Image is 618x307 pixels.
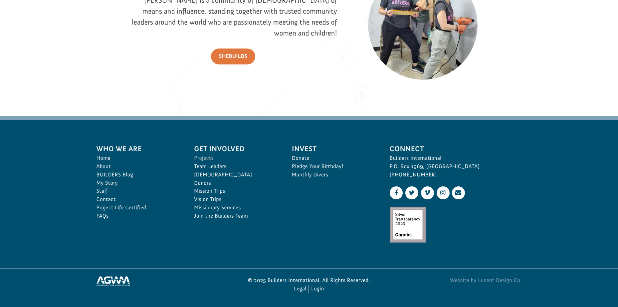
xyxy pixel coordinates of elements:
[12,21,92,25] div: to
[18,27,80,31] span: Grand Blanc , [GEOGRAPHIC_DATA]
[390,143,522,154] span: Connect
[97,171,180,179] a: BUILDERS Blog
[292,162,375,171] a: Pledge Your Birthday!
[194,204,277,212] a: Missionary Services
[240,276,378,285] p: © 2025 Builders International. All Rights Reserved.
[452,186,465,199] a: Contact Us
[292,171,375,179] a: Monthly Givers
[97,195,180,204] a: Contact
[12,7,92,20] div: [DEMOGRAPHIC_DATA]-Grand Blanc donated $100
[292,154,375,162] a: Donate
[194,212,277,220] a: Join the Builders Team
[194,179,277,187] a: Donors
[311,285,324,293] a: Login
[383,276,522,285] a: Website by Lucent Design Co.
[97,143,180,154] span: Who We Are
[194,162,277,171] a: Team Leaders
[194,154,277,162] a: Projects
[97,204,180,212] a: Project Life Certified
[405,186,418,199] a: Twitter
[97,154,180,162] a: Home
[97,162,180,171] a: About
[194,187,277,195] a: Mission Trips
[211,49,256,65] a: SheBUILDS
[390,207,426,243] img: Silver Transparency Rating for 2025 by Candid
[292,143,375,154] span: Invest
[194,195,277,204] a: Vision Trips
[64,14,69,19] img: emoji heart
[97,187,180,195] a: Staff
[97,276,130,286] img: Assemblies of God World Missions
[97,212,180,220] a: FAQs
[94,13,124,25] button: Donate
[194,171,277,179] a: [DEMOGRAPHIC_DATA]
[194,143,277,154] span: Get Involved
[16,20,54,25] strong: Children's Initiatives
[294,285,307,293] a: Legal
[421,186,434,199] a: Vimeo
[390,186,403,199] a: Facebook
[437,186,450,199] a: Instagram
[390,154,522,179] p: Builders International P.O. Box 1969, [GEOGRAPHIC_DATA] [PHONE_NUMBER]
[12,27,17,31] img: US.png
[97,179,180,187] a: My Story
